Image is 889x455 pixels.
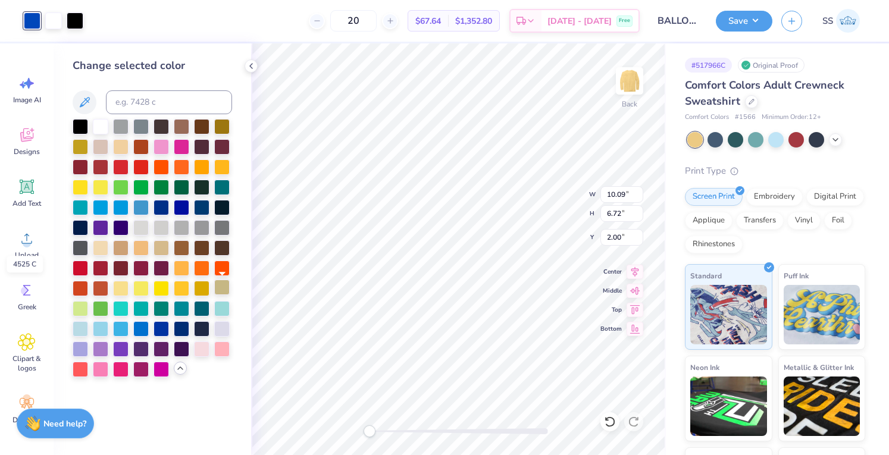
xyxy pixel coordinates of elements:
div: Applique [685,212,733,230]
span: Metallic & Glitter Ink [784,361,854,374]
div: Digital Print [806,188,864,206]
button: Save [716,11,772,32]
img: Neon Ink [690,376,767,436]
span: Middle [600,286,622,296]
span: Comfort Colors [685,112,729,123]
span: Upload [15,250,39,260]
img: Standard [690,285,767,344]
span: Clipart & logos [7,354,46,373]
span: Bottom [600,324,622,334]
div: Print Type [685,164,865,178]
span: Add Text [12,199,41,208]
img: Siddhant Singh [836,9,860,33]
span: Puff Ink [784,269,809,282]
span: Decorate [12,415,41,425]
div: Transfers [736,212,784,230]
div: Embroidery [746,188,803,206]
span: Top [600,305,622,315]
img: Metallic & Glitter Ink [784,376,860,436]
div: Change selected color [73,58,232,74]
span: $67.64 [415,15,441,27]
span: Greek [18,302,36,312]
div: Foil [824,212,852,230]
input: e.g. 7428 c [106,90,232,114]
div: Back [622,99,637,109]
img: Puff Ink [784,285,860,344]
span: # 1566 [735,112,756,123]
span: $1,352.80 [455,15,492,27]
div: Vinyl [787,212,821,230]
div: Accessibility label [364,425,375,437]
span: Neon Ink [690,361,719,374]
img: Back [618,69,641,93]
div: # 517966C [685,58,732,73]
span: Designs [14,147,40,156]
div: Original Proof [738,58,805,73]
a: SS [817,9,865,33]
span: [DATE] - [DATE] [547,15,612,27]
span: SS [822,14,833,28]
span: Image AI [13,95,41,105]
span: Minimum Order: 12 + [762,112,821,123]
span: Comfort Colors Adult Crewneck Sweatshirt [685,78,844,108]
span: Free [619,17,630,25]
span: Center [600,267,622,277]
input: – – [330,10,377,32]
div: 4525 C [7,256,43,272]
strong: Need help? [43,418,86,429]
input: Untitled Design [649,9,707,33]
div: Screen Print [685,188,743,206]
div: Rhinestones [685,236,743,253]
span: Standard [690,269,722,282]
